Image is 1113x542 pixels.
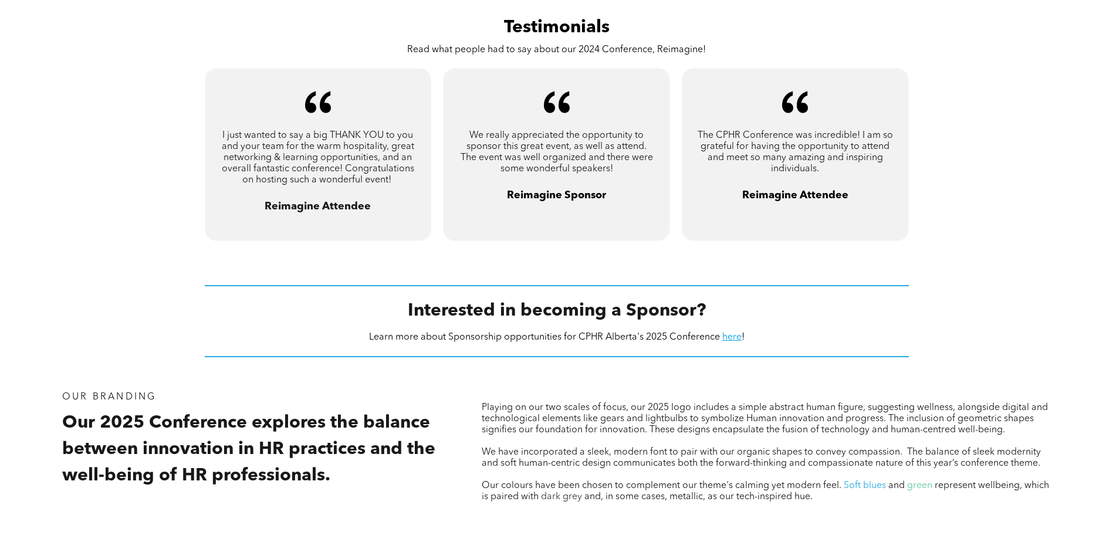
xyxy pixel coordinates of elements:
[62,414,435,485] span: Our 2025 Conference explores the balance between innovation in HR practices and the well-being of...
[62,392,156,402] span: Our Branding
[507,190,606,201] span: Reimagine Sponsor
[722,333,742,342] a: here
[482,481,841,490] span: Our colours have been chosen to complement our theme's calming yet modern feel.
[265,201,371,212] span: Reimagine Attendee
[482,448,1041,468] span: We have incorporated a sleek, modern font to pair with our organic shapes to convey compassion. T...
[407,45,706,55] span: Read what people had to say about our 2024 Conference, Reimagine!
[369,333,720,342] span: Learn more about Sponsorship opportunities for CPHR Alberta's 2025 Conference
[888,481,905,490] span: and
[222,131,414,185] span: I just wanted to say a big THANK YOU to you and your team for the warm hospitality, great network...
[584,492,813,502] span: and, in some cases, metallic, as our tech-inspired hue.
[461,131,653,174] span: We really appreciated the opportunity to sponsor this great event, as well as attend. The event w...
[482,403,1048,435] span: Playing on our two scales of focus, our 2025 logo includes a simple abstract human figure, sugges...
[907,481,932,490] span: green
[504,19,610,36] span: Testimonials
[408,302,706,320] span: Interested in becoming a Sponsor?
[698,131,893,174] span: The CPHR Conference was incredible! I am so grateful for having the opportunity to attend and mee...
[742,190,848,201] span: Reimagine Attendee
[844,481,886,490] span: Soft blues
[541,492,582,502] span: dark grey
[742,333,745,342] span: !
